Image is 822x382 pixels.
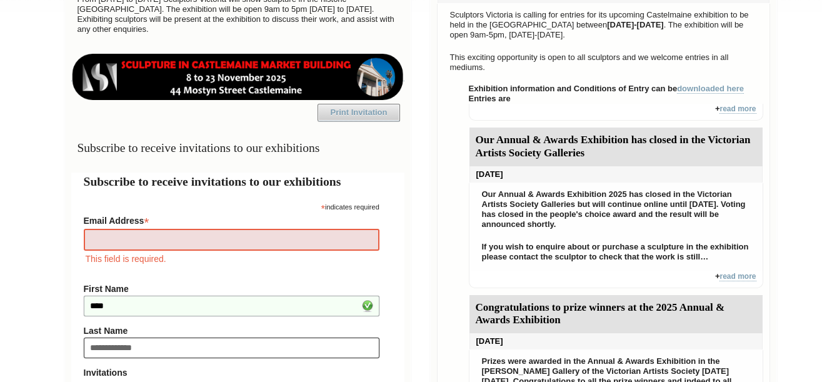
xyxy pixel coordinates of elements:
h3: Subscribe to receive invitations to our exhibitions [71,136,404,160]
div: + [469,271,763,288]
a: Print Invitation [318,104,400,121]
strong: Invitations [84,368,379,378]
strong: [DATE]-[DATE] [607,20,664,29]
div: Congratulations to prize winners at the 2025 Annual & Awards Exhibition [469,295,763,334]
div: + [469,104,763,121]
p: If you wish to enquire about or purchase a sculpture in the exhibition please contact the sculpto... [476,239,756,265]
div: Our Annual & Awards Exhibition has closed in the Victorian Artists Society Galleries [469,128,763,166]
label: Email Address [84,212,379,227]
img: castlemaine-ldrbd25v2.png [71,54,404,100]
div: [DATE] [469,166,763,183]
a: downloaded here [677,84,744,94]
label: First Name [84,284,379,294]
a: read more [719,272,756,281]
p: Our Annual & Awards Exhibition 2025 has closed in the Victorian Artists Society Galleries but wil... [476,186,756,233]
div: This field is required. [84,252,379,266]
p: Sculptors Victoria is calling for entries for its upcoming Castelmaine exhibition to be held in t... [444,7,763,43]
div: [DATE] [469,333,763,349]
label: Last Name [84,326,379,336]
a: read more [719,104,756,114]
strong: Exhibition information and Conditions of Entry can be [469,84,744,94]
p: This exciting opportunity is open to all sculptors and we welcome entries in all mediums. [444,49,763,76]
h2: Subscribe to receive invitations to our exhibitions [84,173,392,191]
div: indicates required [84,200,379,212]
